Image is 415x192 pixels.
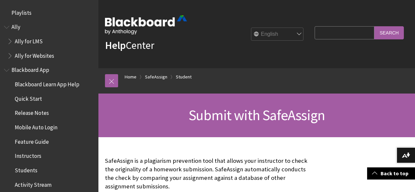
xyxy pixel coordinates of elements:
[4,7,94,18] nav: Book outline for Playlists
[125,73,136,81] a: Home
[15,136,49,145] span: Feature Guide
[11,7,31,16] span: Playlists
[15,50,54,59] span: Ally for Websites
[367,167,415,180] a: Back to top
[105,157,311,191] p: SafeAssign is a plagiarism prevention tool that allows your instructor to check the originality o...
[15,93,42,102] span: Quick Start
[4,22,94,61] nav: Book outline for Anthology Ally Help
[15,108,49,117] span: Release Notes
[251,28,304,41] select: Site Language Selector
[11,65,49,74] span: Blackboard App
[11,22,20,31] span: Ally
[15,36,43,45] span: Ally for LMS
[15,151,41,160] span: Instructors
[105,15,187,34] img: Blackboard by Anthology
[176,73,192,81] a: Student
[374,26,404,39] input: Search
[189,106,325,124] span: Submit with SafeAssign
[145,73,167,81] a: SafeAssign
[15,122,57,131] span: Mobile Auto Login
[15,165,37,174] span: Students
[15,79,79,88] span: Blackboard Learn App Help
[15,179,52,188] span: Activity Stream
[105,39,154,52] a: HelpCenter
[105,39,126,52] strong: Help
